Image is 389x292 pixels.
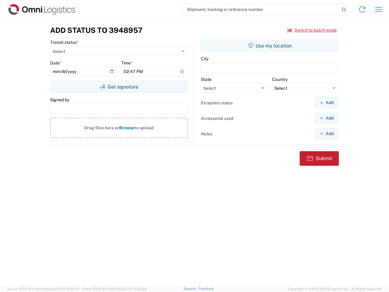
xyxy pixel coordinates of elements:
[201,77,212,82] label: State
[122,287,146,291] span: [DATE] 12:25:34
[50,26,143,35] h3: Add Status to 3948957
[50,81,188,93] button: Get signature
[50,40,78,45] label: Transit status
[288,286,382,292] span: Copyright © [DATE]-[DATE] Agistix Inc., All Rights Reserved
[50,97,69,103] label: Signed by
[287,25,337,35] button: Switch to batch mode
[7,287,79,291] span: Server: 2025.16.0-1ffcc23b9e2
[182,4,340,15] input: Shipment, tracking or reference number
[300,151,339,166] button: Submit
[119,125,134,130] span: Browse
[201,100,233,106] label: Exception status
[201,56,208,61] label: City
[314,97,339,108] button: Add
[314,128,339,139] button: Add
[272,77,287,82] label: Country
[201,40,339,52] button: Use my location
[121,60,133,66] label: Time
[82,287,146,291] span: Client: 2025.16.0-1592391
[50,60,61,66] label: Date
[184,287,199,290] a: Support
[84,125,119,130] span: Drag files here or
[55,287,79,291] span: [DATE] 12:29:29
[134,125,154,130] span: to upload
[314,113,339,124] button: Add
[201,116,233,121] label: Accessorial used
[201,131,212,137] label: Notes
[198,287,214,290] a: Feedback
